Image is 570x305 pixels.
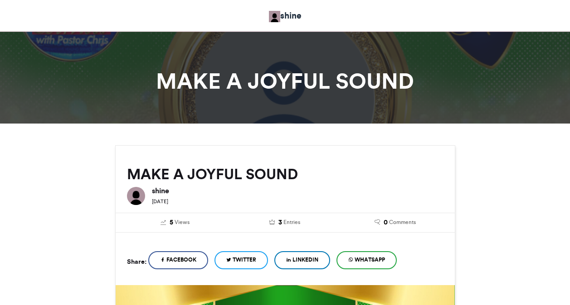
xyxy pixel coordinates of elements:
span: LinkedIn [292,256,318,264]
h2: MAKE A JOYFUL SOUND [127,166,443,182]
span: 3 [278,218,282,228]
a: Facebook [148,251,208,269]
a: WhatsApp [336,251,397,269]
span: WhatsApp [355,256,385,264]
span: Entries [283,218,300,226]
a: 5 Views [127,218,224,228]
a: 3 Entries [237,218,333,228]
h1: MAKE A JOYFUL SOUND [34,70,537,92]
a: LinkedIn [274,251,330,269]
iframe: chat widget [532,269,561,296]
h6: shine [152,187,443,194]
img: Keetmanshoop Crusade [269,11,280,22]
span: Comments [389,218,416,226]
a: 0 Comments [347,218,443,228]
span: Facebook [166,256,196,264]
span: 0 [384,218,388,228]
a: Twitter [214,251,268,269]
span: 5 [170,218,173,228]
img: shine [127,187,145,205]
a: shine [269,9,302,22]
span: Views [175,218,190,226]
h5: Share: [127,256,146,267]
small: [DATE] [152,198,168,205]
span: Twitter [233,256,256,264]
